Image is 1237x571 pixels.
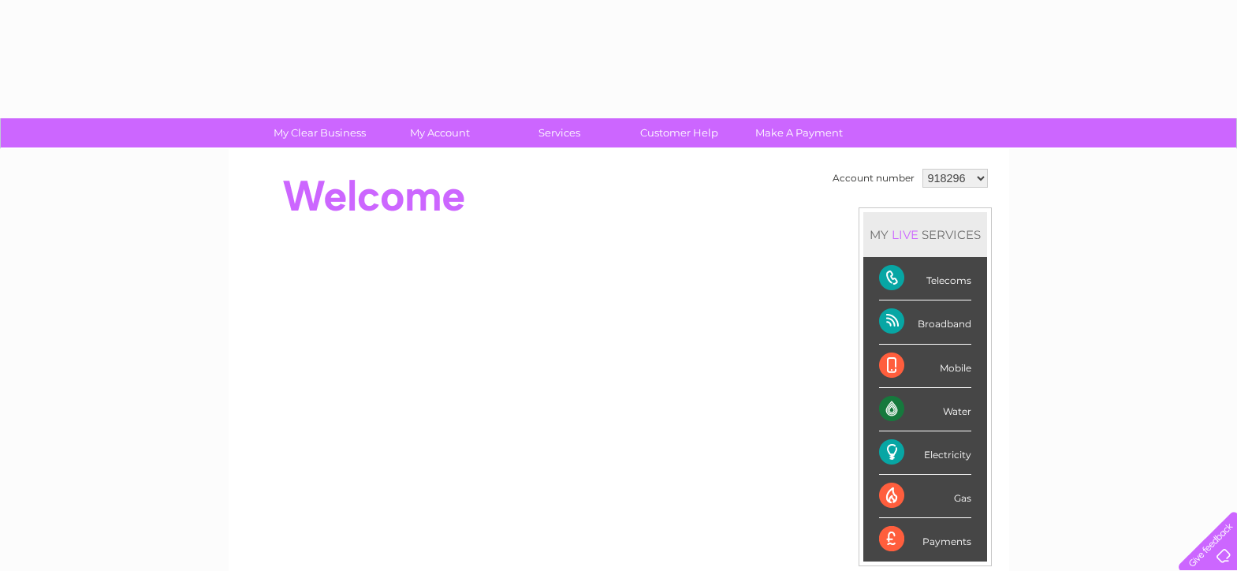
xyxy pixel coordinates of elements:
a: My Account [374,118,505,147]
div: Electricity [879,431,971,475]
div: Gas [879,475,971,518]
a: Customer Help [614,118,744,147]
div: Telecoms [879,257,971,300]
div: MY SERVICES [863,212,987,257]
td: Account number [829,165,918,192]
a: Services [494,118,624,147]
a: Make A Payment [734,118,864,147]
div: LIVE [889,227,922,242]
div: Water [879,388,971,431]
div: Mobile [879,345,971,388]
div: Payments [879,518,971,561]
a: My Clear Business [255,118,385,147]
div: Broadband [879,300,971,344]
